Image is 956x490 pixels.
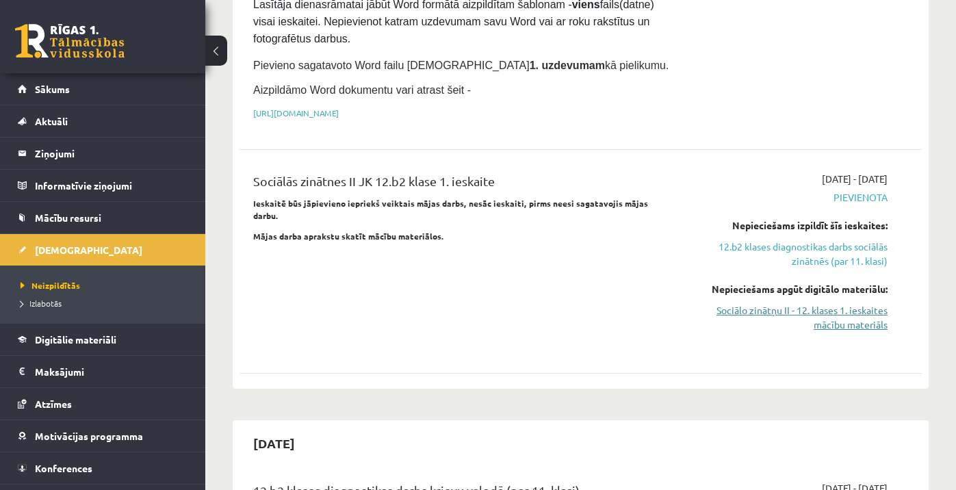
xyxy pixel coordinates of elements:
[15,24,125,58] a: Rīgas 1. Tālmācības vidusskola
[240,427,309,459] h2: [DATE]
[18,73,188,105] a: Sākums
[35,398,72,410] span: Atzīmes
[18,202,188,233] a: Mācību resursi
[18,324,188,355] a: Digitālie materiāli
[530,60,605,71] strong: 1. uzdevumam
[21,279,192,292] a: Neizpildītās
[35,211,101,224] span: Mācību resursi
[253,60,669,71] span: Pievieno sagatavoto Word failu [DEMOGRAPHIC_DATA] kā pielikumu.
[18,388,188,420] a: Atzīmes
[35,170,188,201] legend: Informatīvie ziņojumi
[18,105,188,137] a: Aktuāli
[253,172,669,197] div: Sociālās zinātnes II JK 12.b2 klase 1. ieskaite
[18,234,188,266] a: [DEMOGRAPHIC_DATA]
[822,172,888,186] span: [DATE] - [DATE]
[35,430,143,442] span: Motivācijas programma
[18,420,188,452] a: Motivācijas programma
[35,333,116,346] span: Digitālie materiāli
[35,244,142,256] span: [DEMOGRAPHIC_DATA]
[690,240,888,268] a: 12.b2 klases diagnostikas darbs sociālās zinātnēs (par 11. klasi)
[21,297,192,309] a: Izlabotās
[35,356,188,387] legend: Maksājumi
[35,115,68,127] span: Aktuāli
[18,170,188,201] a: Informatīvie ziņojumi
[21,280,80,291] span: Neizpildītās
[690,282,888,296] div: Nepieciešams apgūt digitālo materiālu:
[690,190,888,205] span: Pievienota
[35,83,70,95] span: Sākums
[253,84,471,96] span: Aizpildāmo Word dokumentu vari atrast šeit -
[18,452,188,484] a: Konferences
[253,231,444,242] strong: Mājas darba aprakstu skatīt mācību materiālos.
[35,138,188,169] legend: Ziņojumi
[18,138,188,169] a: Ziņojumi
[253,198,648,221] strong: Ieskaitē būs jāpievieno iepriekš veiktais mājas darbs, nesāc ieskaiti, pirms neesi sagatavojis mā...
[253,107,339,118] a: [URL][DOMAIN_NAME]
[690,218,888,233] div: Nepieciešams izpildīt šīs ieskaites:
[18,356,188,387] a: Maksājumi
[21,298,62,309] span: Izlabotās
[35,462,92,474] span: Konferences
[690,303,888,332] a: Sociālo zinātņu II - 12. klases 1. ieskaites mācību materiāls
